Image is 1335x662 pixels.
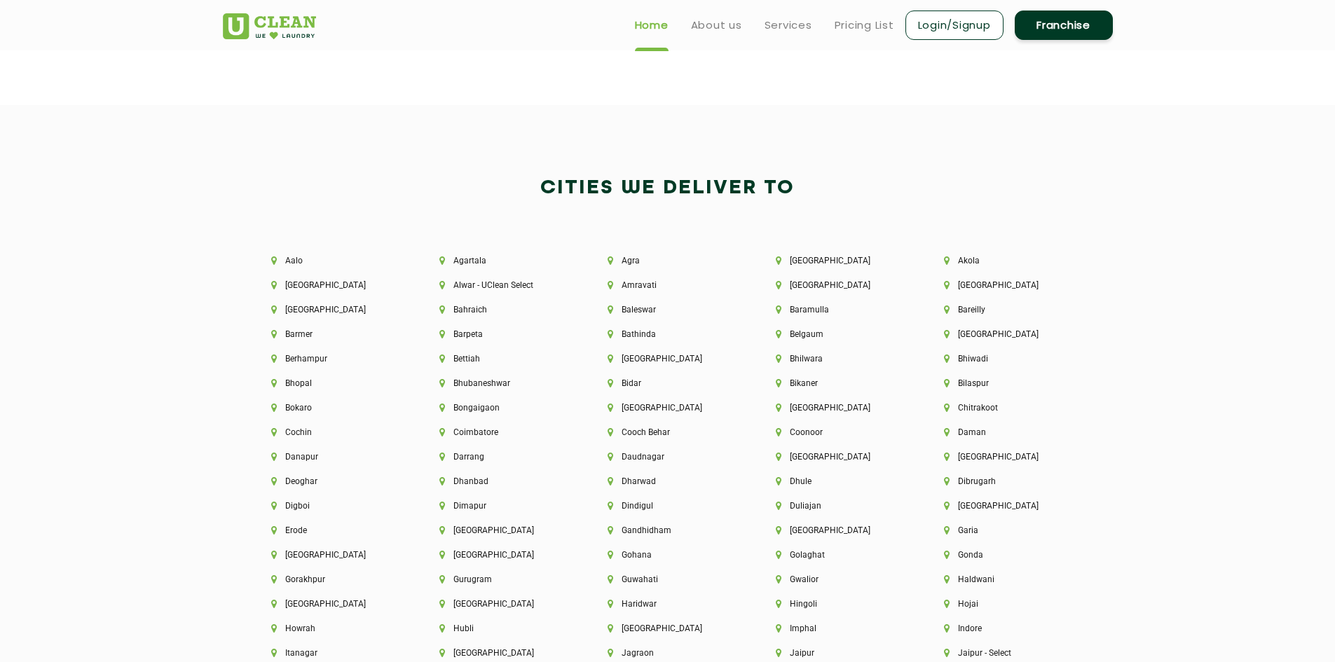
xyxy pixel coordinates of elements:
li: Cooch Behar [608,427,728,437]
li: Bathinda [608,329,728,339]
li: Itanagar [271,648,392,658]
li: Darrang [439,452,560,462]
li: Baleswar [608,305,728,315]
li: Gohana [608,550,728,560]
li: Baramulla [776,305,896,315]
li: [GEOGRAPHIC_DATA] [608,354,728,364]
li: Danapur [271,452,392,462]
li: [GEOGRAPHIC_DATA] [439,599,560,609]
li: Digboi [271,501,392,511]
a: Login/Signup [905,11,1004,40]
li: [GEOGRAPHIC_DATA] [776,525,896,535]
li: Belgaum [776,329,896,339]
li: Bareilly [944,305,1064,315]
li: [GEOGRAPHIC_DATA] [944,280,1064,290]
li: Jagraon [608,648,728,658]
li: Bidar [608,378,728,388]
li: Coonoor [776,427,896,437]
li: Bilaspur [944,378,1064,388]
li: Dharwad [608,476,728,486]
li: Duliajan [776,501,896,511]
li: Daudnagar [608,452,728,462]
li: [GEOGRAPHIC_DATA] [776,403,896,413]
li: Barmer [271,329,392,339]
li: Dimapur [439,501,560,511]
li: [GEOGRAPHIC_DATA] [944,501,1064,511]
li: Indore [944,623,1064,633]
li: Bettiah [439,354,560,364]
li: Golaghat [776,550,896,560]
a: Services [765,17,812,34]
li: Jaipur [776,648,896,658]
li: Gonda [944,550,1064,560]
li: Jaipur - Select [944,648,1064,658]
li: Alwar - UClean Select [439,280,560,290]
li: Bahraich [439,305,560,315]
li: Hingoli [776,599,896,609]
li: Bhiwadi [944,354,1064,364]
li: Amravati [608,280,728,290]
li: [GEOGRAPHIC_DATA] [271,550,392,560]
h2: Cities We Deliver to [223,172,1113,205]
li: Hubli [439,623,560,633]
li: Bokaro [271,403,392,413]
li: [GEOGRAPHIC_DATA] [271,599,392,609]
li: Deoghar [271,476,392,486]
li: Bikaner [776,378,896,388]
li: Howrah [271,623,392,633]
li: Berhampur [271,354,392,364]
li: Gorakhpur [271,574,392,584]
li: Erode [271,525,392,535]
li: [GEOGRAPHIC_DATA] [439,550,560,560]
li: Bhilwara [776,354,896,364]
img: UClean Laundry and Dry Cleaning [223,13,316,39]
li: [GEOGRAPHIC_DATA] [776,256,896,266]
a: About us [691,17,742,34]
li: [GEOGRAPHIC_DATA] [439,648,560,658]
li: Hojai [944,599,1064,609]
li: Bhubaneshwar [439,378,560,388]
li: [GEOGRAPHIC_DATA] [776,280,896,290]
a: Franchise [1015,11,1113,40]
li: Barpeta [439,329,560,339]
li: [GEOGRAPHIC_DATA] [776,452,896,462]
li: Bongaigaon [439,403,560,413]
li: Gandhidham [608,525,728,535]
li: Dibrugarh [944,476,1064,486]
li: Bhopal [271,378,392,388]
li: Akola [944,256,1064,266]
li: Agartala [439,256,560,266]
li: [GEOGRAPHIC_DATA] [271,280,392,290]
li: Imphal [776,623,896,633]
li: [GEOGRAPHIC_DATA] [271,305,392,315]
li: Guwahati [608,574,728,584]
li: Gurugram [439,574,560,584]
a: Pricing List [835,17,894,34]
li: Haldwani [944,574,1064,584]
li: Chitrakoot [944,403,1064,413]
li: Coimbatore [439,427,560,437]
li: [GEOGRAPHIC_DATA] [439,525,560,535]
li: Gwalior [776,574,896,584]
li: [GEOGRAPHIC_DATA] [608,623,728,633]
li: Dhule [776,476,896,486]
li: [GEOGRAPHIC_DATA] [944,452,1064,462]
li: Haridwar [608,599,728,609]
li: Daman [944,427,1064,437]
li: Aalo [271,256,392,266]
li: [GEOGRAPHIC_DATA] [944,329,1064,339]
li: Dhanbad [439,476,560,486]
li: [GEOGRAPHIC_DATA] [608,403,728,413]
li: Garia [944,525,1064,535]
a: Home [635,17,669,34]
li: Agra [608,256,728,266]
li: Cochin [271,427,392,437]
li: Dindigul [608,501,728,511]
